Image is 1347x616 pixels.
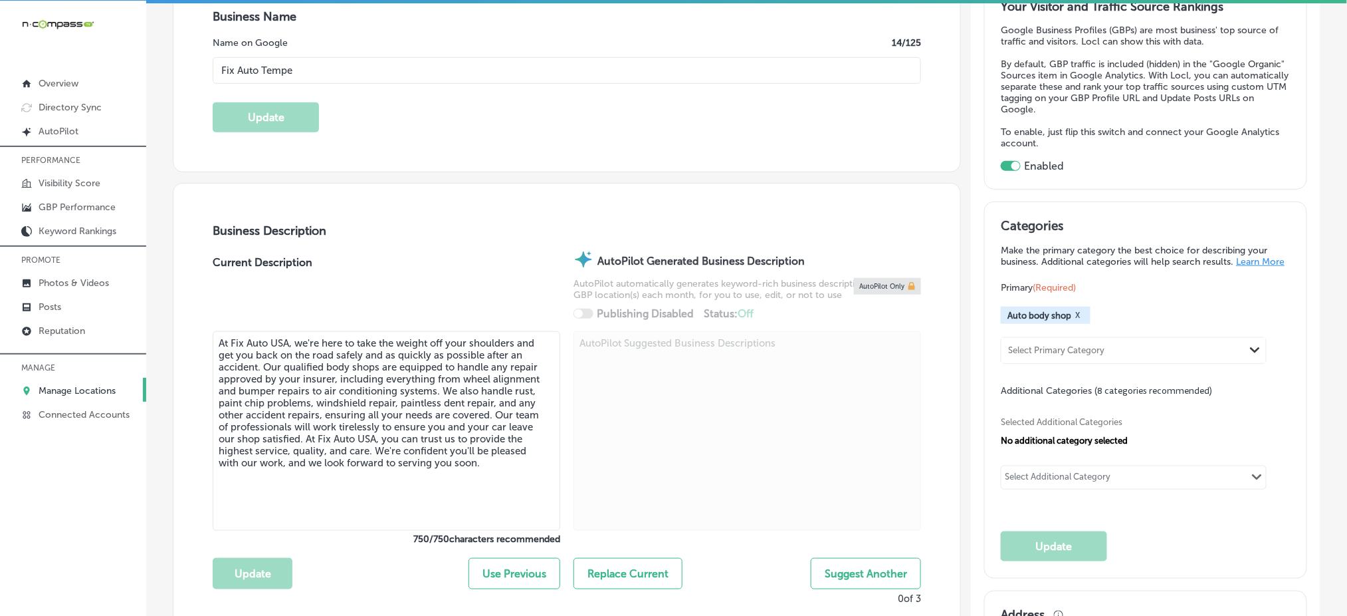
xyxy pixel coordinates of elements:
input: Enter Location Name [213,57,921,84]
h3: Categories [1001,218,1290,238]
textarea: At Fix Auto USA, we're here to take the weight off your shoulders and get you back on the road sa... [213,331,560,531]
p: GBP Performance [39,202,116,213]
p: Connected Accounts [39,409,130,420]
p: AutoPilot [39,126,78,137]
h3: Business Description [213,224,921,238]
p: Google Business Profiles (GBPs) are most business' top source of traffic and visitors. Locl can s... [1001,25,1290,47]
p: Overview [39,78,78,89]
span: No additional category selected [1001,436,1128,446]
button: Replace Current [573,558,682,589]
a: Learn More [1236,256,1285,267]
p: Manage Locations [39,385,116,396]
span: (Required) [1033,282,1076,293]
button: Suggest Another [811,558,921,589]
p: Visibility Score [39,178,100,189]
label: Name on Google [213,37,288,49]
button: Update [213,102,319,132]
h3: Business Name [213,9,921,24]
img: 660ab0bf-5cc7-4cb8-ba1c-48b5ae0f18e60NCTV_CLogo_TV_Black_-500x88.png [21,18,94,31]
button: Use Previous [468,558,560,589]
strong: AutoPilot Generated Business Description [597,255,805,267]
span: Auto body shop [1007,311,1071,321]
label: Current Description [213,256,312,331]
p: Keyword Rankings [39,226,116,237]
p: Directory Sync [39,102,102,113]
p: Posts [39,301,61,313]
span: Selected Additional Categories [1001,417,1280,427]
button: Update [213,558,292,589]
p: Photos & Videos [39,277,109,289]
div: Select Additional Category [1005,472,1110,487]
div: Select Primary Category [1008,346,1104,356]
span: (8 categories recommended) [1094,385,1212,397]
label: 14 /125 [892,37,921,49]
label: Enabled [1024,160,1064,172]
button: Update [1001,532,1107,561]
p: Make the primary category the best choice for describing your business. Additional categories wil... [1001,245,1290,267]
img: autopilot-icon [573,249,593,269]
span: Primary [1001,282,1076,293]
p: 0 of 3 [898,593,921,605]
p: Reputation [39,325,85,337]
label: 750 / 750 characters recommended [213,534,560,545]
p: To enable, just flip this switch and connect your Google Analytics account. [1001,126,1290,149]
span: Additional Categories [1001,385,1212,396]
button: X [1071,310,1084,321]
p: By default, GBP traffic is included (hidden) in the "Google Organic" Sources item in Google Analy... [1001,59,1290,115]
